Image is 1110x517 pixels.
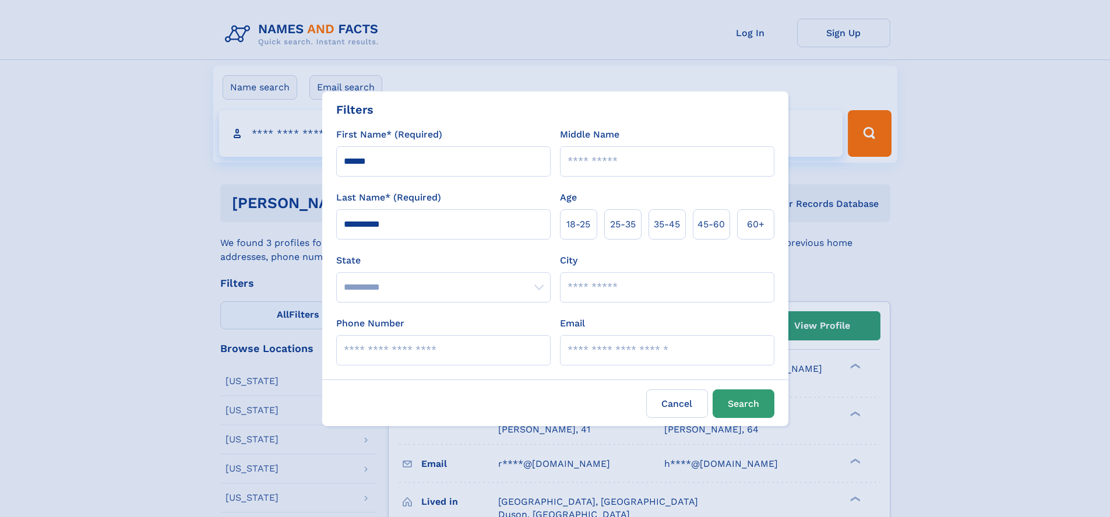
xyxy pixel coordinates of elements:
[610,217,636,231] span: 25‑35
[336,316,404,330] label: Phone Number
[560,191,577,205] label: Age
[566,217,590,231] span: 18‑25
[560,128,619,142] label: Middle Name
[336,254,551,268] label: State
[336,191,441,205] label: Last Name* (Required)
[560,316,585,330] label: Email
[747,217,764,231] span: 60+
[560,254,577,268] label: City
[697,217,725,231] span: 45‑60
[713,389,774,418] button: Search
[654,217,680,231] span: 35‑45
[336,128,442,142] label: First Name* (Required)
[336,101,373,118] div: Filters
[646,389,708,418] label: Cancel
